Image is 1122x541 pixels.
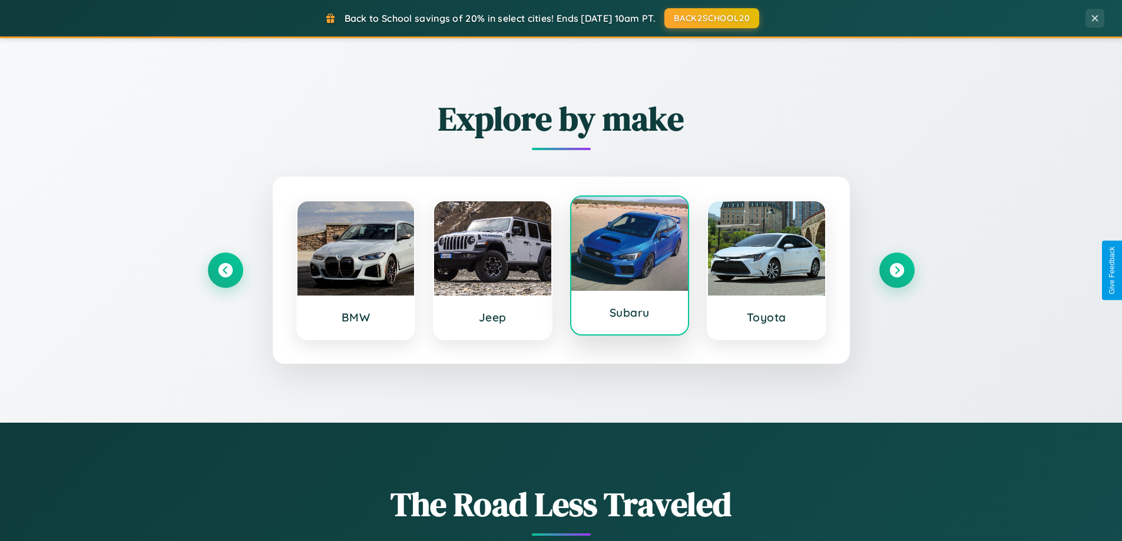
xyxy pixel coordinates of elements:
[208,96,915,141] h2: Explore by make
[583,306,677,320] h3: Subaru
[720,310,813,324] h3: Toyota
[309,310,403,324] h3: BMW
[664,8,759,28] button: BACK2SCHOOL20
[1108,247,1116,294] div: Give Feedback
[208,482,915,527] h1: The Road Less Traveled
[345,12,656,24] span: Back to School savings of 20% in select cities! Ends [DATE] 10am PT.
[446,310,540,324] h3: Jeep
